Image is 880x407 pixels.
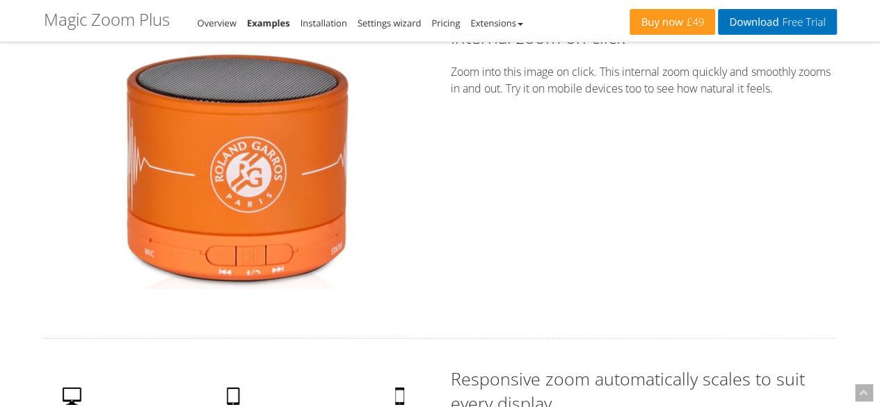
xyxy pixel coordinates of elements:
[778,17,825,28] span: Free Trial
[198,17,237,29] a: Overview
[358,17,422,29] a: Settings wizard
[431,17,460,29] a: Pricing
[683,17,705,28] span: £49
[718,9,836,35] a: DownloadFree Trial
[451,63,837,97] p: Zoom into this image on click. This internal zoom quickly and smoothly zooms in and out. Try it o...
[247,17,290,29] a: Examples
[630,9,715,35] a: Buy now£49
[301,17,347,29] a: Installation
[470,17,522,29] a: Extensions
[44,10,170,29] h1: Magic Zoom Plus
